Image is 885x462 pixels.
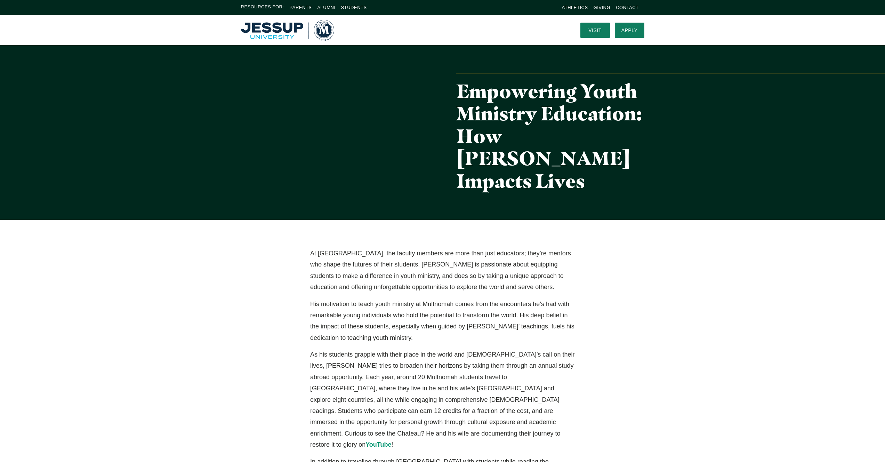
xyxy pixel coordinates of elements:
[615,23,644,38] a: Apply
[580,23,610,38] a: Visit
[241,20,334,41] img: Multnomah University Logo
[616,5,638,10] a: Contact
[341,5,367,10] a: Students
[310,349,575,451] p: As his students grapple with their place in the world and [DEMOGRAPHIC_DATA]’s call on their live...
[310,298,575,344] p: His motivation to teach youth ministry at Multnomah comes from the encounters he’s had with remar...
[310,248,575,293] p: At [GEOGRAPHIC_DATA], the faculty members are more than just educators; they’re mentors who shape...
[241,3,284,11] span: Resources For:
[457,80,644,192] h2: Empowering Youth Ministry Education: How [PERSON_NAME] Impacts Lives
[562,5,588,10] a: Athletics
[594,5,611,10] a: Giving
[365,441,391,448] a: YouTube
[241,20,334,41] a: Home
[290,5,312,10] a: Parents
[317,5,335,10] a: Alumni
